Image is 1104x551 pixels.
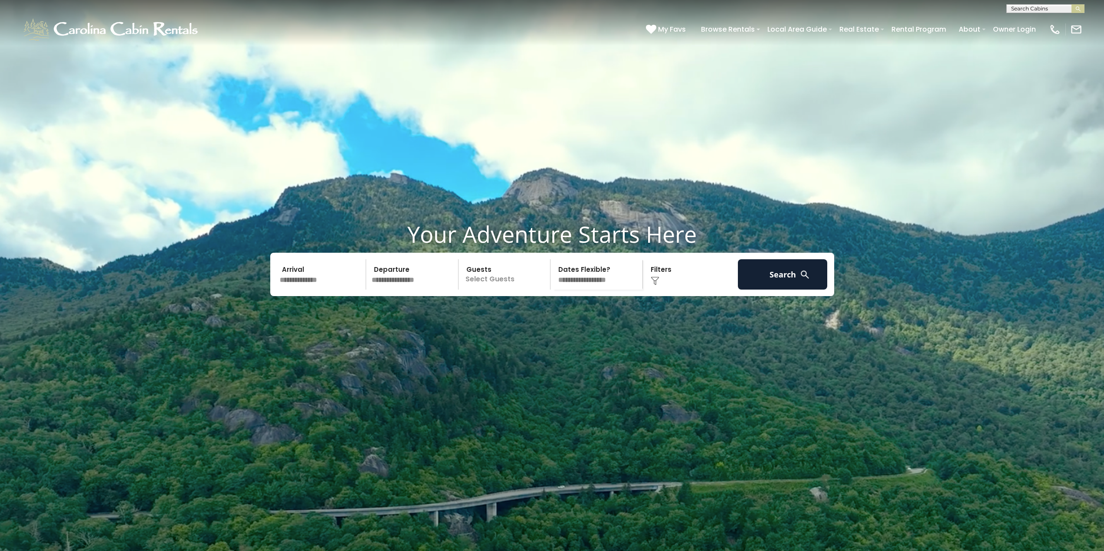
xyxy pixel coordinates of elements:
[763,22,831,37] a: Local Area Guide
[1070,23,1082,36] img: mail-regular-white.png
[1049,23,1061,36] img: phone-regular-white.png
[646,24,688,35] a: My Favs
[835,22,883,37] a: Real Estate
[22,16,202,42] img: White-1-1-2.png
[799,269,810,280] img: search-regular-white.png
[697,22,759,37] a: Browse Rentals
[658,24,686,35] span: My Favs
[954,22,985,37] a: About
[738,259,828,290] button: Search
[989,22,1040,37] a: Owner Login
[887,22,950,37] a: Rental Program
[461,259,550,290] p: Select Guests
[7,221,1097,248] h1: Your Adventure Starts Here
[651,277,659,285] img: filter--v1.png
